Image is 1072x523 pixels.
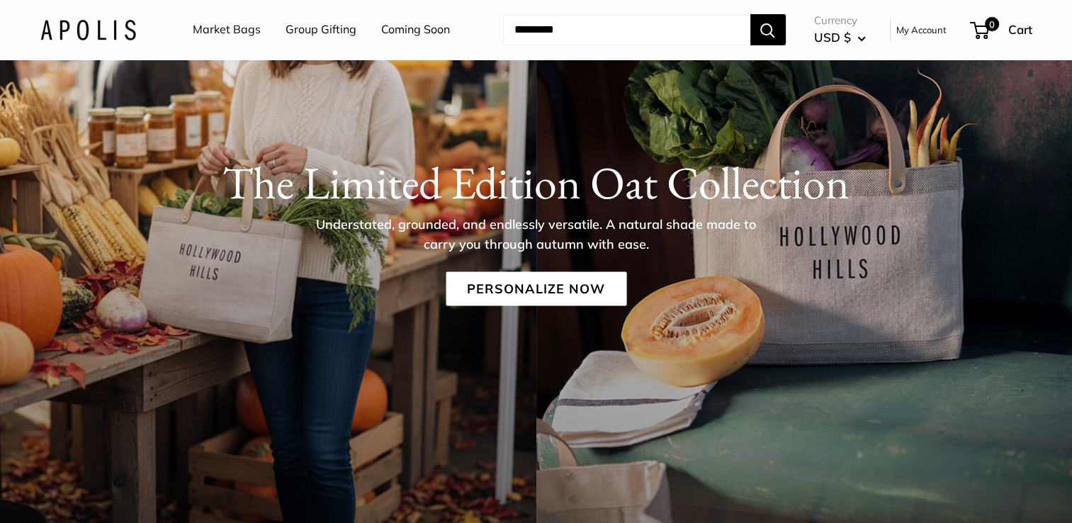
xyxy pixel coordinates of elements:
p: Understated, grounded, and endlessly versatile. A natural shade made to carry you through autumn ... [306,215,767,254]
a: Personalize Now [446,272,626,306]
button: Search [750,14,786,45]
h1: The Limited Edition Oat Collection [40,156,1032,210]
a: Group Gifting [286,19,356,40]
button: USD $ [814,26,866,49]
span: USD $ [814,30,851,45]
span: Cart [1008,22,1032,37]
a: Market Bags [193,19,261,40]
a: Coming Soon [381,19,450,40]
img: Apolis [40,19,136,40]
input: Search... [503,14,750,45]
a: My Account [896,21,947,38]
span: Currency [814,11,866,30]
span: 0 [984,17,998,31]
a: 0 Cart [971,18,1032,41]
